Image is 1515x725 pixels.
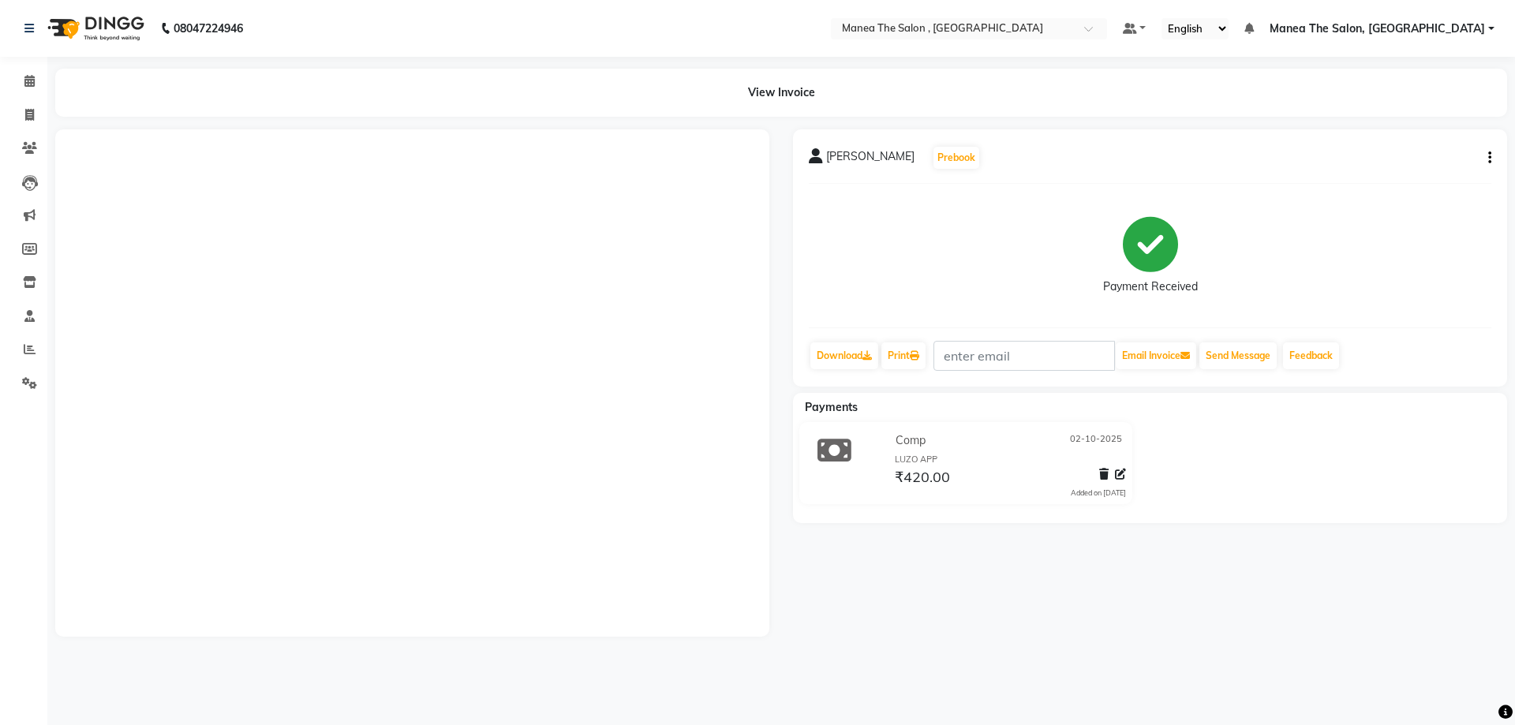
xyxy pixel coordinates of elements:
span: Comp [896,432,926,449]
input: enter email [933,341,1115,371]
img: logo [40,6,148,50]
span: ₹420.00 [895,468,950,490]
div: LUZO APP [895,453,1126,466]
a: Feedback [1283,342,1339,369]
span: Manea The Salon, [GEOGRAPHIC_DATA] [1270,21,1485,37]
span: Payments [805,400,858,414]
div: Payment Received [1103,278,1198,295]
a: Download [810,342,878,369]
button: Email Invoice [1116,342,1196,369]
div: Added on [DATE] [1071,488,1126,499]
button: Prebook [933,147,979,169]
a: Print [881,342,926,369]
div: View Invoice [55,69,1507,117]
button: Send Message [1199,342,1277,369]
span: [PERSON_NAME] [826,148,915,170]
span: 02-10-2025 [1070,432,1122,449]
b: 08047224946 [174,6,243,50]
